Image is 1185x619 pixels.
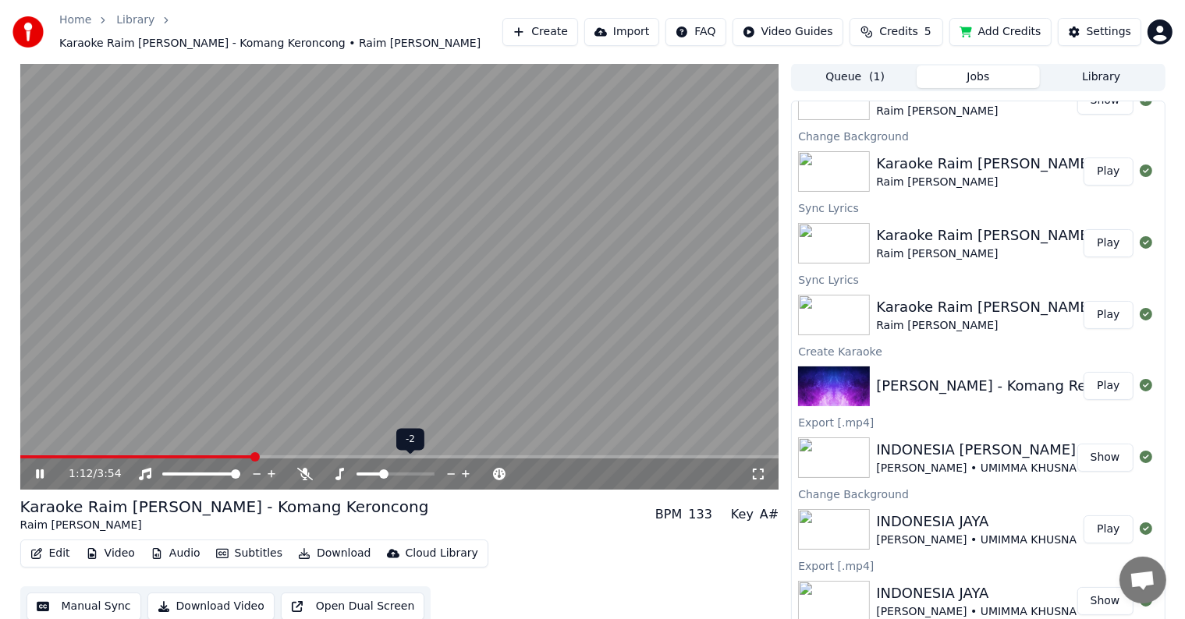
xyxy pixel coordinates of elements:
[655,505,682,524] div: BPM
[12,16,44,48] img: youka
[144,543,207,564] button: Audio
[69,466,106,482] div: /
[20,496,429,518] div: Karaoke Raim [PERSON_NAME] - Komang Keroncong
[869,69,885,85] span: ( 1 )
[59,12,502,51] nav: breadcrumb
[584,18,659,46] button: Import
[80,543,141,564] button: Video
[1119,557,1166,603] a: Open chat
[1084,157,1133,186] button: Play
[59,36,481,51] span: Karaoke Raim [PERSON_NAME] - Komang Keroncong • Raim [PERSON_NAME]
[1058,18,1141,46] button: Settings
[502,18,578,46] button: Create
[876,511,1077,532] div: INDONESIA JAYA
[792,198,1164,217] div: Sync Lyrics
[406,546,478,561] div: Cloud Library
[733,18,843,46] button: Video Guides
[1077,444,1134,472] button: Show
[917,65,1040,88] button: Jobs
[792,556,1164,575] div: Export [.mp4]
[1040,65,1163,88] button: Library
[793,65,917,88] button: Queue
[1087,24,1131,40] div: Settings
[210,543,289,564] button: Subtitles
[116,12,154,28] a: Library
[1084,229,1133,257] button: Play
[688,505,712,524] div: 133
[731,505,754,524] div: Key
[1084,301,1133,329] button: Play
[924,24,931,40] span: 5
[879,24,917,40] span: Credits
[876,532,1077,548] div: [PERSON_NAME] • UMIMMA KHUSNA
[97,466,121,482] span: 3:54
[792,126,1164,145] div: Change Background
[850,18,943,46] button: Credits5
[1077,587,1134,615] button: Show
[876,582,1077,604] div: INDONESIA JAYA
[292,543,378,564] button: Download
[24,543,76,564] button: Edit
[792,341,1164,360] div: Create Karaoke
[396,429,424,451] div: -2
[69,466,93,482] span: 1:12
[59,12,91,28] a: Home
[1084,372,1133,400] button: Play
[949,18,1052,46] button: Add Credits
[20,518,429,533] div: Raim [PERSON_NAME]
[876,461,1077,476] div: [PERSON_NAME] • UMIMMA KHUSNA
[792,412,1164,431] div: Export [.mp4]
[792,270,1164,288] div: Sync Lyrics
[876,439,1077,461] div: INDONESIA [PERSON_NAME]
[665,18,726,46] button: FAQ
[760,505,779,524] div: A#
[792,484,1164,503] div: Change Background
[1084,515,1133,543] button: Play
